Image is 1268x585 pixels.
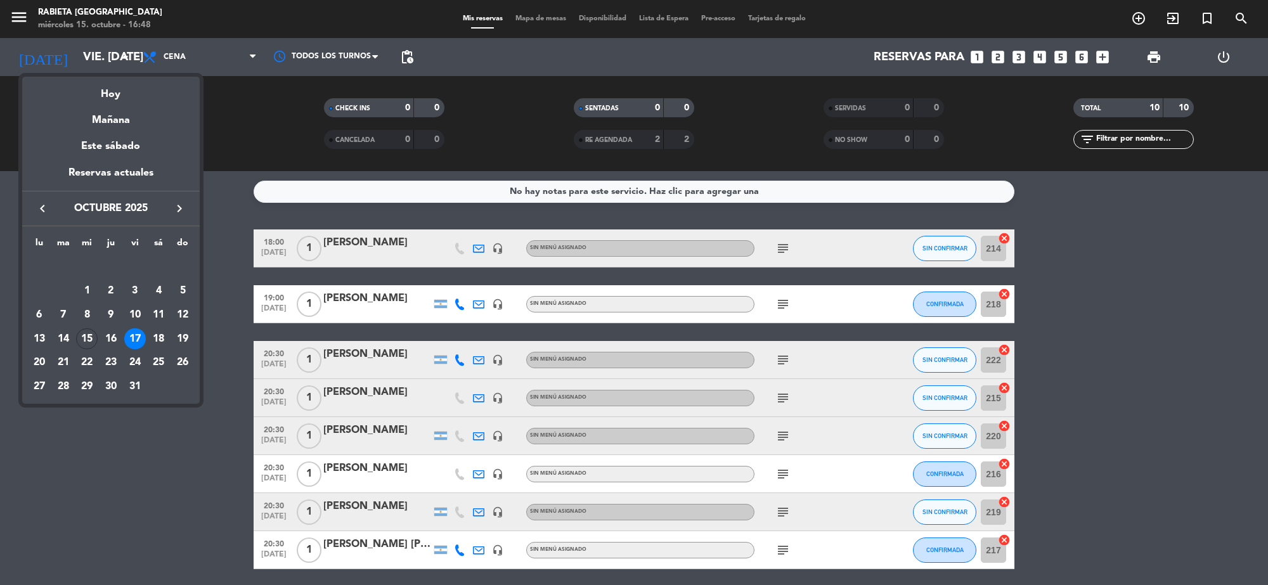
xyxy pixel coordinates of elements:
div: 11 [148,304,169,326]
td: 12 de octubre de 2025 [171,303,195,327]
div: 20 [29,352,50,373]
td: 4 de octubre de 2025 [147,279,171,303]
div: 1 [76,280,98,302]
td: 11 de octubre de 2025 [147,303,171,327]
td: 13 de octubre de 2025 [27,327,51,351]
td: 20 de octubre de 2025 [27,350,51,375]
td: 24 de octubre de 2025 [123,350,147,375]
div: 30 [100,376,122,397]
div: 28 [53,376,74,397]
td: 30 de octubre de 2025 [99,375,123,399]
div: 23 [100,352,122,373]
td: OCT. [27,255,195,280]
td: 18 de octubre de 2025 [147,327,171,351]
div: 4 [148,280,169,302]
div: 24 [124,352,146,373]
span: octubre 2025 [54,200,168,217]
td: 29 de octubre de 2025 [75,375,99,399]
div: 29 [76,376,98,397]
th: martes [51,236,75,255]
div: 8 [76,304,98,326]
td: 23 de octubre de 2025 [99,350,123,375]
div: Hoy [22,77,200,103]
td: 10 de octubre de 2025 [123,303,147,327]
div: 9 [100,304,122,326]
div: 16 [100,328,122,350]
td: 25 de octubre de 2025 [147,350,171,375]
td: 1 de octubre de 2025 [75,279,99,303]
div: 14 [53,328,74,350]
div: 3 [124,280,146,302]
th: lunes [27,236,51,255]
i: keyboard_arrow_left [35,201,50,216]
td: 27 de octubre de 2025 [27,375,51,399]
th: viernes [123,236,147,255]
td: 22 de octubre de 2025 [75,350,99,375]
button: keyboard_arrow_left [31,200,54,217]
div: 21 [53,352,74,373]
td: 7 de octubre de 2025 [51,303,75,327]
th: sábado [147,236,171,255]
td: 2 de octubre de 2025 [99,279,123,303]
div: 2 [100,280,122,302]
th: domingo [171,236,195,255]
button: keyboard_arrow_right [168,200,191,217]
div: 13 [29,328,50,350]
div: Reservas actuales [22,165,200,191]
div: 31 [124,376,146,397]
div: 26 [172,352,193,373]
td: 6 de octubre de 2025 [27,303,51,327]
div: 10 [124,304,146,326]
div: 27 [29,376,50,397]
div: Este sábado [22,129,200,164]
td: 14 de octubre de 2025 [51,327,75,351]
div: 5 [172,280,193,302]
div: 12 [172,304,193,326]
div: 7 [53,304,74,326]
td: 3 de octubre de 2025 [123,279,147,303]
th: jueves [99,236,123,255]
div: 19 [172,328,193,350]
td: 21 de octubre de 2025 [51,350,75,375]
i: keyboard_arrow_right [172,201,187,216]
td: 16 de octubre de 2025 [99,327,123,351]
th: miércoles [75,236,99,255]
td: 19 de octubre de 2025 [171,327,195,351]
td: 28 de octubre de 2025 [51,375,75,399]
div: 22 [76,352,98,373]
div: 15 [76,328,98,350]
div: 25 [148,352,169,373]
td: 31 de octubre de 2025 [123,375,147,399]
div: Mañana [22,103,200,129]
td: 9 de octubre de 2025 [99,303,123,327]
td: 5 de octubre de 2025 [171,279,195,303]
td: 26 de octubre de 2025 [171,350,195,375]
td: 17 de octubre de 2025 [123,327,147,351]
td: 8 de octubre de 2025 [75,303,99,327]
div: 18 [148,328,169,350]
div: 17 [124,328,146,350]
td: 15 de octubre de 2025 [75,327,99,351]
div: 6 [29,304,50,326]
